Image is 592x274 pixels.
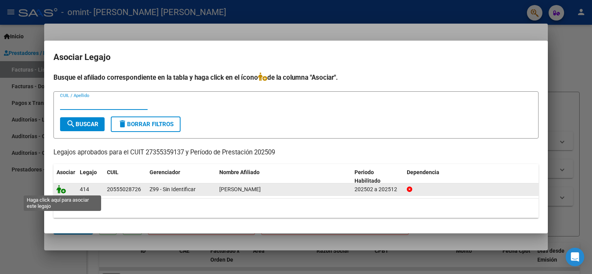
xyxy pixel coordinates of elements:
[111,116,181,132] button: Borrar Filtros
[77,164,104,190] datatable-header-cell: Legajo
[118,121,174,128] span: Borrar Filtros
[355,169,380,184] span: Periodo Habilitado
[146,164,216,190] datatable-header-cell: Gerenciador
[53,199,539,218] div: 1 registros
[66,121,98,128] span: Buscar
[53,164,77,190] datatable-header-cell: Asociar
[150,186,196,192] span: Z99 - Sin Identificar
[407,169,439,175] span: Dependencia
[107,169,119,175] span: CUIL
[150,169,180,175] span: Gerenciador
[80,169,97,175] span: Legajo
[53,72,539,82] h4: Busque el afiliado correspondiente en la tabla y haga click en el ícono de la columna "Asociar".
[219,186,261,192] span: MOYANO TOBIAS GABRIEL
[107,185,141,194] div: 20555028726
[216,164,351,190] datatable-header-cell: Nombre Afiliado
[53,148,539,158] p: Legajos aprobados para el CUIT 27355359137 y Período de Prestación 202509
[351,164,404,190] datatable-header-cell: Periodo Habilitado
[66,119,76,128] mat-icon: search
[60,117,105,131] button: Buscar
[404,164,539,190] datatable-header-cell: Dependencia
[118,119,127,128] mat-icon: delete
[80,186,89,192] span: 414
[219,169,260,175] span: Nombre Afiliado
[104,164,146,190] datatable-header-cell: CUIL
[566,248,584,266] div: Open Intercom Messenger
[53,50,539,65] h2: Asociar Legajo
[355,185,401,194] div: 202502 a 202512
[57,169,75,175] span: Asociar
